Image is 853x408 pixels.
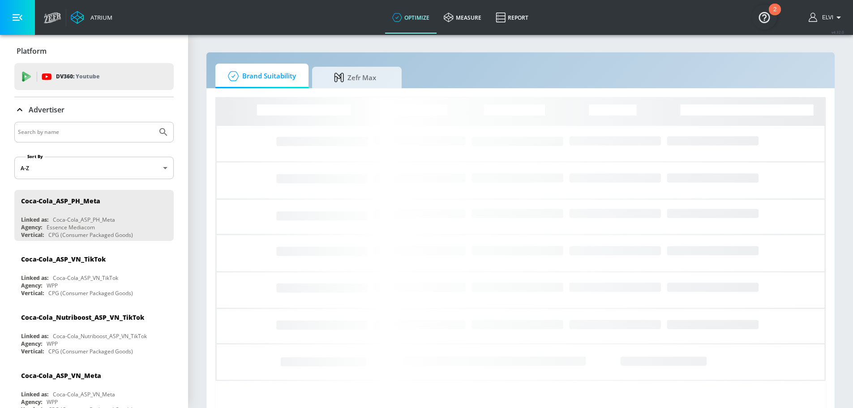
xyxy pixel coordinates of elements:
[53,332,147,340] div: Coca-Cola_Nutriboost_ASP_VN_TikTok
[224,65,296,87] span: Brand Suitability
[752,4,777,30] button: Open Resource Center, 2 new notifications
[489,1,536,34] a: Report
[26,154,45,159] label: Sort By
[21,231,44,239] div: Vertical:
[14,190,174,241] div: Coca-Cola_ASP_PH_MetaLinked as:Coca-Cola_ASP_PH_MetaAgency:Essence MediacomVertical:CPG (Consumer...
[48,289,133,297] div: CPG (Consumer Packaged Goods)
[48,348,133,355] div: CPG (Consumer Packaged Goods)
[773,9,776,21] div: 2
[21,255,106,263] div: Coca-Cola_ASP_VN_TikTok
[14,157,174,179] div: A-Z
[14,39,174,64] div: Platform
[21,371,101,380] div: Coca-Cola_ASP_VN_Meta
[21,332,48,340] div: Linked as:
[48,231,133,239] div: CPG (Consumer Packaged Goods)
[53,274,118,282] div: Coca-Cola_ASP_VN_TikTok
[14,248,174,299] div: Coca-Cola_ASP_VN_TikTokLinked as:Coca-Cola_ASP_VN_TikTokAgency:WPPVertical:CPG (Consumer Packaged...
[47,398,58,406] div: WPP
[21,398,42,406] div: Agency:
[17,46,47,56] p: Platform
[21,348,44,355] div: Vertical:
[21,223,42,231] div: Agency:
[14,306,174,357] div: Coca-Cola_Nutriboost_ASP_VN_TikTokLinked as:Coca-Cola_Nutriboost_ASP_VN_TikTokAgency:WPPVertical:...
[21,274,48,282] div: Linked as:
[53,216,115,223] div: Coca-Cola_ASP_PH_Meta
[29,105,64,115] p: Advertiser
[437,1,489,34] a: measure
[14,63,174,90] div: DV360: Youtube
[21,391,48,398] div: Linked as:
[819,14,833,21] span: login as: elvi.jayanti@essencemediacom.com
[71,11,112,24] a: Atrium
[47,282,58,289] div: WPP
[14,97,174,122] div: Advertiser
[385,1,437,34] a: optimize
[87,13,112,21] div: Atrium
[21,282,42,289] div: Agency:
[809,12,844,23] button: Elvi
[321,67,389,88] span: Zefr Max
[21,216,48,223] div: Linked as:
[56,72,99,82] p: DV360:
[21,197,100,205] div: Coca-Cola_ASP_PH_Meta
[47,223,95,231] div: Essence Mediacom
[21,313,144,322] div: Coca-Cola_Nutriboost_ASP_VN_TikTok
[53,391,115,398] div: Coca-Cola_ASP_VN_Meta
[21,289,44,297] div: Vertical:
[18,126,154,138] input: Search by name
[832,30,844,34] span: v 4.32.0
[21,340,42,348] div: Agency:
[76,72,99,81] p: Youtube
[47,340,58,348] div: WPP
